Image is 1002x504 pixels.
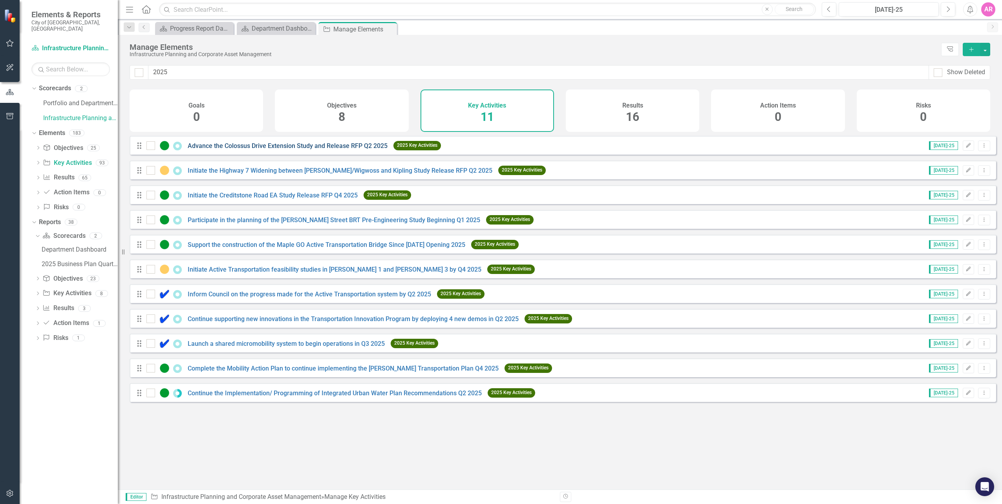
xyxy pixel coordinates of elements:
div: 23 [87,275,99,282]
div: 2 [75,85,88,92]
span: 16 [626,110,639,124]
div: 1 [93,320,106,327]
div: Open Intercom Messenger [975,477,994,496]
input: Filter Elements... [148,65,929,80]
a: Elements [39,129,65,138]
a: Inform Council on the progress made for the Active Transportation system by Q2 2025 [188,290,431,298]
a: Initiate Active Transportation feasibility studies in [PERSON_NAME] 1 and [PERSON_NAME] 3 by Q4 2025 [188,266,481,273]
a: Initiate the Highway 7 Widening between [PERSON_NAME]/Wigwoss and Kipling Study Release RFP Q2 2025 [188,167,492,174]
span: [DATE]-25 [929,265,958,274]
div: 2025 Business Plan Quarterly Dashboard [42,261,118,268]
img: ClearPoint Strategy [4,9,18,23]
span: [DATE]-25 [929,364,958,373]
a: Key Activities [43,159,91,168]
span: 2025 Key Activities [525,314,572,323]
a: Results [42,304,74,313]
a: Objectives [42,274,82,283]
h4: Goals [188,102,205,109]
h4: Results [622,102,643,109]
button: Search [775,4,814,15]
a: Portfolio and Department Scorecards [43,99,118,108]
img: Proceeding as Anticipated [160,190,169,200]
div: 38 [65,219,77,226]
a: Risks [43,203,68,212]
div: 65 [79,174,91,181]
span: 2025 Key Activities [498,166,546,175]
img: Monitoring Progress [160,265,169,274]
a: Launch a shared micromobility system to begin operations in Q3 2025 [188,340,385,347]
div: Progress Report Dashboard [170,24,232,33]
div: 93 [96,159,108,166]
span: 2025 Key Activities [393,141,441,150]
span: [DATE]-25 [929,240,958,249]
h4: Action Items [760,102,796,109]
input: Search Below... [31,62,110,76]
button: [DATE]-25 [839,2,939,16]
h4: Risks [916,102,931,109]
span: [DATE]-25 [929,191,958,199]
div: 0 [93,189,106,196]
img: Proceeding as Anticipated [160,215,169,225]
span: Editor [126,493,146,501]
img: Proceeding as Anticipated [160,388,169,398]
span: 8 [338,110,345,124]
img: Proceeding as Anticipated [160,141,169,150]
div: 3 [78,305,91,312]
div: 183 [69,130,84,137]
span: 0 [193,110,200,124]
span: Elements & Reports [31,10,110,19]
div: 2 [90,232,102,239]
div: Manage Elements [130,43,937,51]
a: Action Items [43,188,89,197]
div: [DATE]-25 [841,5,936,15]
a: Continue supporting new innovations in the Transportation Innovation Program by deploying 4 new d... [188,315,519,323]
a: Reports [39,218,61,227]
span: 2025 Key Activities [505,363,552,373]
img: Complete [160,314,169,323]
a: Support the construction of the Maple GO Active Transportation Bridge Since [DATE] Opening 2025 [188,241,465,248]
a: Continue the Implementation/ Programming of Integrated Urban Water Plan Recommendations Q2 2025 [188,389,482,397]
div: » Manage Key Activities [150,493,554,502]
span: 2025 Key Activities [437,289,485,298]
span: 2025 Key Activities [391,339,438,348]
a: 2025 Business Plan Quarterly Dashboard [40,258,118,270]
a: Results [43,173,74,182]
img: Monitoring Progress [160,166,169,175]
span: [DATE]-25 [929,141,958,150]
span: 0 [920,110,927,124]
div: 8 [95,290,108,297]
img: Complete [160,289,169,299]
span: [DATE]-25 [929,215,958,224]
span: 0 [775,110,781,124]
div: 25 [87,144,100,151]
span: [DATE]-25 [929,389,958,397]
a: Advance the Colossus Drive Extension Study and Release RFP Q2 2025 [188,142,388,150]
span: 2025 Key Activities [364,190,411,199]
span: 2025 Key Activities [471,240,519,249]
div: Department Dashboard [42,246,118,253]
img: Complete [160,339,169,348]
span: 2025 Key Activities [487,265,535,274]
a: Infrastructure Planning and Corporate Asset Management [161,493,321,500]
a: Infrastructure Planning and Corporate Asset Management [43,114,118,123]
div: Manage Elements [333,24,395,34]
h4: Key Activities [468,102,506,109]
span: Search [786,6,803,12]
a: Infrastructure Planning and Corporate Asset Management [31,44,110,53]
div: Show Deleted [947,68,985,77]
a: Key Activities [42,289,91,298]
a: Risks [42,334,68,343]
a: Department Dashboard [40,243,118,256]
span: [DATE]-25 [929,166,958,175]
a: Progress Report Dashboard [157,24,232,33]
a: Scorecards [42,232,85,241]
div: 1 [72,335,85,341]
span: 2025 Key Activities [486,215,534,224]
a: Action Items [42,319,89,328]
a: Complete the Mobility Action Plan to continue implementing the [PERSON_NAME] Transportation Plan ... [188,365,499,372]
img: Proceeding as Anticipated [160,363,169,373]
span: 11 [481,110,494,124]
div: Department Dashboard [252,24,313,33]
input: Search ClearPoint... [159,3,816,16]
a: Initiate the Creditstone Road EA Study Release RFP Q4 2025 [188,192,358,199]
